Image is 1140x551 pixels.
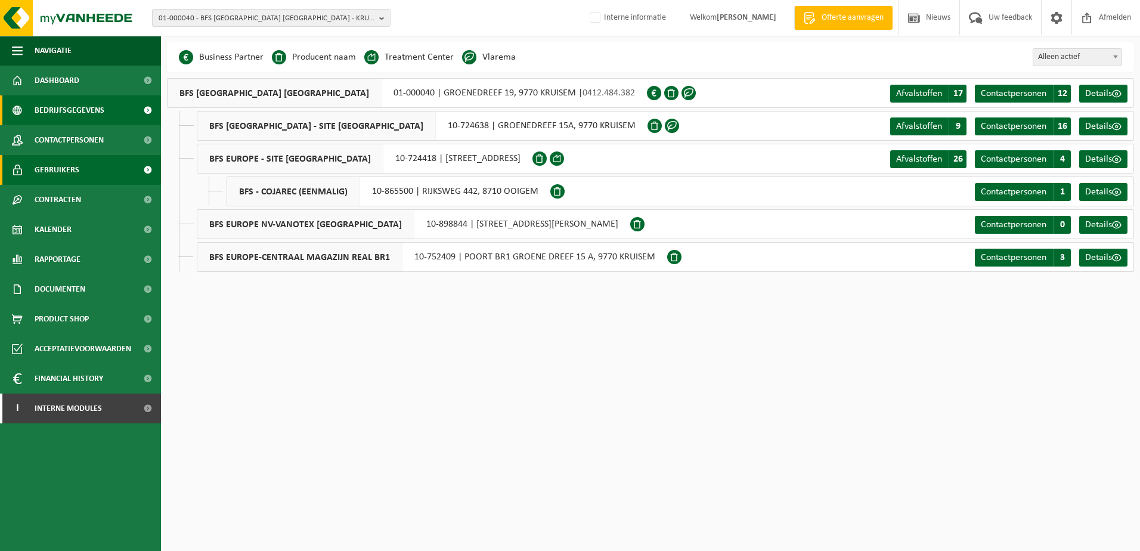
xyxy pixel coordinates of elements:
[1085,154,1112,164] span: Details
[981,122,1046,131] span: Contactpersonen
[35,66,79,95] span: Dashboard
[364,48,454,66] li: Treatment Center
[197,144,383,173] span: BFS EUROPE - SITE [GEOGRAPHIC_DATA]
[794,6,893,30] a: Offerte aanvragen
[975,85,1071,103] a: Contactpersonen 12
[152,9,391,27] button: 01-000040 - BFS [GEOGRAPHIC_DATA] [GEOGRAPHIC_DATA] - KRUISEM
[35,364,103,394] span: Financial History
[1033,48,1122,66] span: Alleen actief
[1079,150,1127,168] a: Details
[981,253,1046,262] span: Contactpersonen
[1053,249,1071,267] span: 3
[1085,122,1112,131] span: Details
[819,12,887,24] span: Offerte aanvragen
[167,78,647,108] div: 01-000040 | GROENEDREEF 19, 9770 KRUISEM |
[1079,249,1127,267] a: Details
[197,243,402,271] span: BFS EUROPE-CENTRAAL MAGAZIJN REAL BR1
[717,13,776,22] strong: [PERSON_NAME]
[35,185,81,215] span: Contracten
[1079,216,1127,234] a: Details
[197,210,414,239] span: BFS EUROPE NV-VANOTEX [GEOGRAPHIC_DATA]
[1079,117,1127,135] a: Details
[227,177,360,206] span: BFS - COJAREC (EENMALIG)
[168,79,382,107] span: BFS [GEOGRAPHIC_DATA] [GEOGRAPHIC_DATA]
[197,112,436,140] span: BFS [GEOGRAPHIC_DATA] - SITE [GEOGRAPHIC_DATA]
[1085,187,1112,197] span: Details
[890,85,966,103] a: Afvalstoffen 17
[462,48,516,66] li: Vlarema
[227,177,550,206] div: 10-865500 | RIJKSWEG 442, 8710 OOIGEM
[1079,183,1127,201] a: Details
[1053,150,1071,168] span: 4
[1085,89,1112,98] span: Details
[35,274,85,304] span: Documenten
[35,125,104,155] span: Contactpersonen
[159,10,374,27] span: 01-000040 - BFS [GEOGRAPHIC_DATA] [GEOGRAPHIC_DATA] - KRUISEM
[35,334,131,364] span: Acceptatievoorwaarden
[890,117,966,135] a: Afvalstoffen 9
[1085,253,1112,262] span: Details
[1085,220,1112,230] span: Details
[981,154,1046,164] span: Contactpersonen
[35,215,72,244] span: Kalender
[975,117,1071,135] a: Contactpersonen 16
[890,150,966,168] a: Afvalstoffen 26
[197,242,667,272] div: 10-752409 | POORT BR1 GROENE DREEF 15 A, 9770 KRUISEM
[1079,85,1127,103] a: Details
[35,244,80,274] span: Rapportage
[981,187,1046,197] span: Contactpersonen
[1053,216,1071,234] span: 0
[35,95,104,125] span: Bedrijfsgegevens
[35,304,89,334] span: Product Shop
[975,249,1071,267] a: Contactpersonen 3
[272,48,356,66] li: Producent naam
[197,144,532,174] div: 10-724418 | [STREET_ADDRESS]
[587,9,666,27] label: Interne informatie
[35,394,102,423] span: Interne modules
[975,216,1071,234] a: Contactpersonen 0
[197,209,630,239] div: 10-898844 | [STREET_ADDRESS][PERSON_NAME]
[35,155,79,185] span: Gebruikers
[949,85,966,103] span: 17
[1053,85,1071,103] span: 12
[1053,183,1071,201] span: 1
[896,122,942,131] span: Afvalstoffen
[975,183,1071,201] a: Contactpersonen 1
[896,154,942,164] span: Afvalstoffen
[949,117,966,135] span: 9
[949,150,966,168] span: 26
[179,48,264,66] li: Business Partner
[35,36,72,66] span: Navigatie
[1033,49,1122,66] span: Alleen actief
[583,88,635,98] span: 0412.484.382
[981,220,1046,230] span: Contactpersonen
[975,150,1071,168] a: Contactpersonen 4
[981,89,1046,98] span: Contactpersonen
[1053,117,1071,135] span: 16
[197,111,648,141] div: 10-724638 | GROENEDREEF 15A, 9770 KRUISEM
[12,394,23,423] span: I
[896,89,942,98] span: Afvalstoffen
